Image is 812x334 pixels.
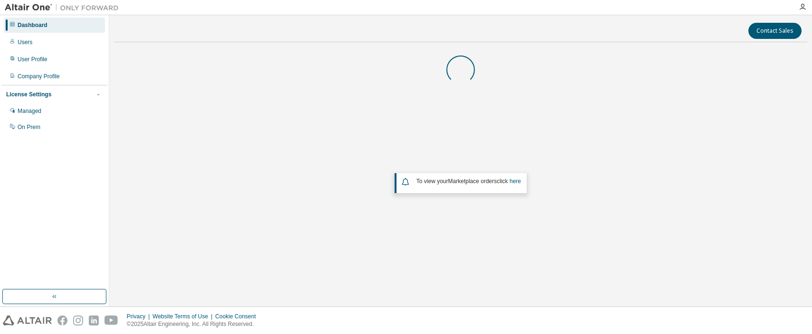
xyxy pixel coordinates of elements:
[5,3,123,12] img: Altair One
[448,178,497,185] em: Marketplace orders
[510,178,521,185] a: here
[152,313,215,320] div: Website Terms of Use
[18,21,47,29] div: Dashboard
[6,91,51,98] div: License Settings
[3,315,52,325] img: altair_logo.svg
[18,38,32,46] div: Users
[416,178,521,185] span: To view your click
[127,320,262,328] p: © 2025 Altair Engineering, Inc. All Rights Reserved.
[104,315,118,325] img: youtube.svg
[89,315,99,325] img: linkedin.svg
[127,313,152,320] div: Privacy
[748,23,802,39] button: Contact Sales
[18,56,47,63] div: User Profile
[18,73,60,80] div: Company Profile
[18,123,40,131] div: On Prem
[57,315,67,325] img: facebook.svg
[215,313,261,320] div: Cookie Consent
[18,107,41,115] div: Managed
[73,315,83,325] img: instagram.svg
